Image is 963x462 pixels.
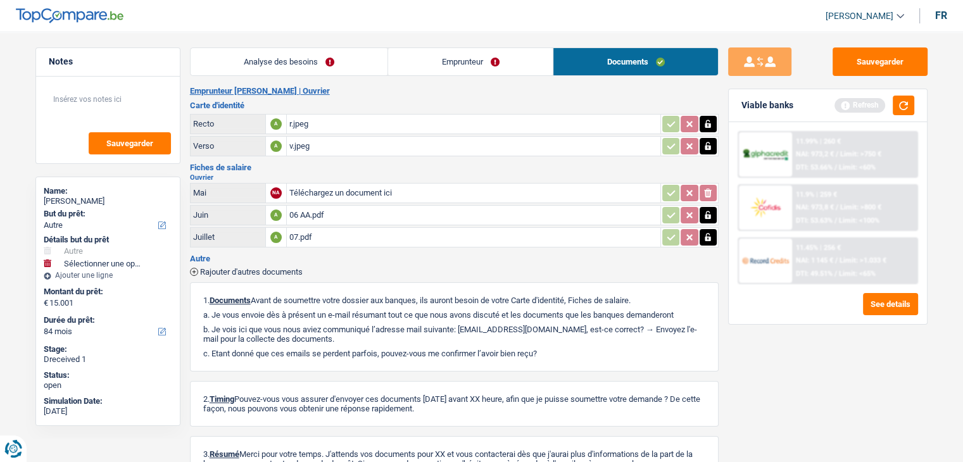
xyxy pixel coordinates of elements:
[49,56,167,67] h5: Notes
[935,9,947,22] div: fr
[190,86,719,96] h2: Emprunteur [PERSON_NAME] | Ouvrier
[796,137,841,146] div: 11.99% | 260 €
[44,344,172,354] div: Stage:
[796,256,833,265] span: NAI: 1 145 €
[44,370,172,380] div: Status:
[836,203,838,211] span: /
[796,270,833,278] span: DTI: 49.51%
[44,209,170,219] label: But du prêt:
[44,235,172,245] div: Détails but du prêt
[839,270,876,278] span: Limit: <65%
[270,118,282,130] div: A
[289,115,658,134] div: r.jpeg
[839,216,879,225] span: Limit: <100%
[741,100,793,111] div: Viable banks
[796,216,833,225] span: DTI: 53.63%
[106,139,153,147] span: Sauvegarder
[190,254,719,263] h3: Autre
[203,296,705,305] p: 1. Avant de soumettre votre dossier aux banques, ils auront besoin de votre Carte d'identité, Fic...
[200,268,303,276] span: Rajouter d'autres documents
[815,6,904,27] a: [PERSON_NAME]
[203,325,705,344] p: b. Je vois ici que vous nous aviez communiqué l’adresse mail suivante: [EMAIL_ADDRESS][DOMAIN_NA...
[44,396,172,406] div: Simulation Date:
[270,209,282,221] div: A
[840,256,886,265] span: Limit: >1.033 €
[44,196,172,206] div: [PERSON_NAME]
[289,206,658,225] div: 06 AA.pdf
[270,187,282,199] div: NA
[840,203,881,211] span: Limit: >800 €
[44,315,170,325] label: Durée du prêt:
[796,190,837,199] div: 11.9% | 259 €
[742,249,789,272] img: Record Credits
[193,210,263,220] div: Juin
[190,268,303,276] button: Rajouter d'autres documents
[210,296,251,305] span: Documents
[270,232,282,243] div: A
[16,8,123,23] img: TopCompare Logo
[193,119,263,128] div: Recto
[835,256,838,265] span: /
[193,141,263,151] div: Verso
[190,174,719,181] h2: Ouvrier
[44,186,172,196] div: Name:
[834,98,885,112] div: Refresh
[796,150,834,158] span: NAI: 973,2 €
[193,188,263,197] div: Mai
[796,163,833,172] span: DTI: 53.66%
[44,354,172,365] div: Dreceived 1
[826,11,893,22] span: [PERSON_NAME]
[836,150,838,158] span: /
[203,310,705,320] p: a. Je vous envoie dès à présent un e-mail résumant tout ce que nous avons discuté et les doc...
[289,228,658,247] div: 07.pdf
[796,203,834,211] span: NAI: 973,8 €
[89,132,171,154] button: Sauvegarder
[210,449,239,459] span: Résumé
[203,349,705,358] p: c. Etant donné que ces emails se perdent parfois, pouvez-vous me confirmer l’avoir bien reçu?
[44,406,172,416] div: [DATE]
[44,380,172,390] div: open
[388,48,553,75] a: Emprunteur
[833,47,928,76] button: Sauvegarder
[863,293,918,315] button: See details
[270,140,282,152] div: A
[834,270,837,278] span: /
[796,244,841,252] div: 11.45% | 256 €
[44,298,48,308] span: €
[553,48,718,75] a: Documents
[210,394,234,404] span: Timing
[190,163,719,172] h3: Fiches de salaire
[190,101,719,109] h3: Carte d'identité
[191,48,388,75] a: Analyse des besoins
[839,163,876,172] span: Limit: <60%
[289,137,658,156] div: v.jpeg
[203,394,705,413] p: 2. Pouvez-vous vous assurer d'envoyer ces documents [DATE] avant XX heure, afin que je puisse sou...
[44,287,170,297] label: Montant du prêt:
[193,232,263,242] div: Juillet
[840,150,881,158] span: Limit: >750 €
[742,147,789,162] img: AlphaCredit
[834,216,837,225] span: /
[742,196,789,219] img: Cofidis
[44,271,172,280] div: Ajouter une ligne
[834,163,837,172] span: /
